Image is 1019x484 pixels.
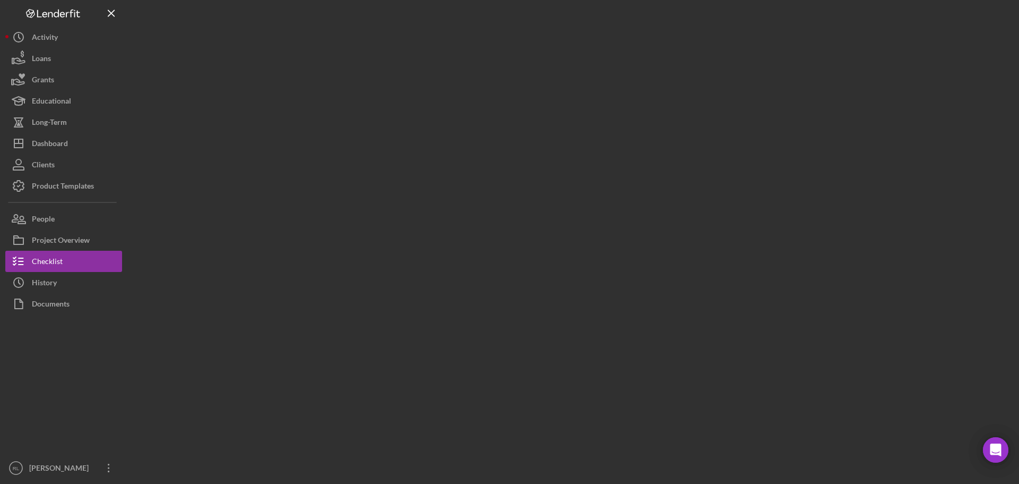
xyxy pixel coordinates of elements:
div: People [32,208,55,232]
text: RL [13,465,20,471]
button: RL[PERSON_NAME] [5,457,122,479]
button: Product Templates [5,175,122,197]
button: Documents [5,293,122,315]
div: Dashboard [32,133,68,157]
div: [PERSON_NAME] [27,457,96,481]
button: Grants [5,69,122,90]
button: Dashboard [5,133,122,154]
button: Checklist [5,251,122,272]
div: Product Templates [32,175,94,199]
button: People [5,208,122,230]
button: Long-Term [5,112,122,133]
div: Open Intercom Messenger [983,437,1008,463]
div: Clients [32,154,55,178]
div: Project Overview [32,230,90,253]
button: Activity [5,27,122,48]
button: Clients [5,154,122,175]
div: Grants [32,69,54,93]
button: Educational [5,90,122,112]
div: Educational [32,90,71,114]
div: History [32,272,57,296]
div: Loans [32,48,51,72]
div: Long-Term [32,112,67,135]
div: Documents [32,293,70,317]
div: Activity [32,27,58,50]
div: Checklist [32,251,63,275]
button: Loans [5,48,122,69]
button: Project Overview [5,230,122,251]
button: History [5,272,122,293]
